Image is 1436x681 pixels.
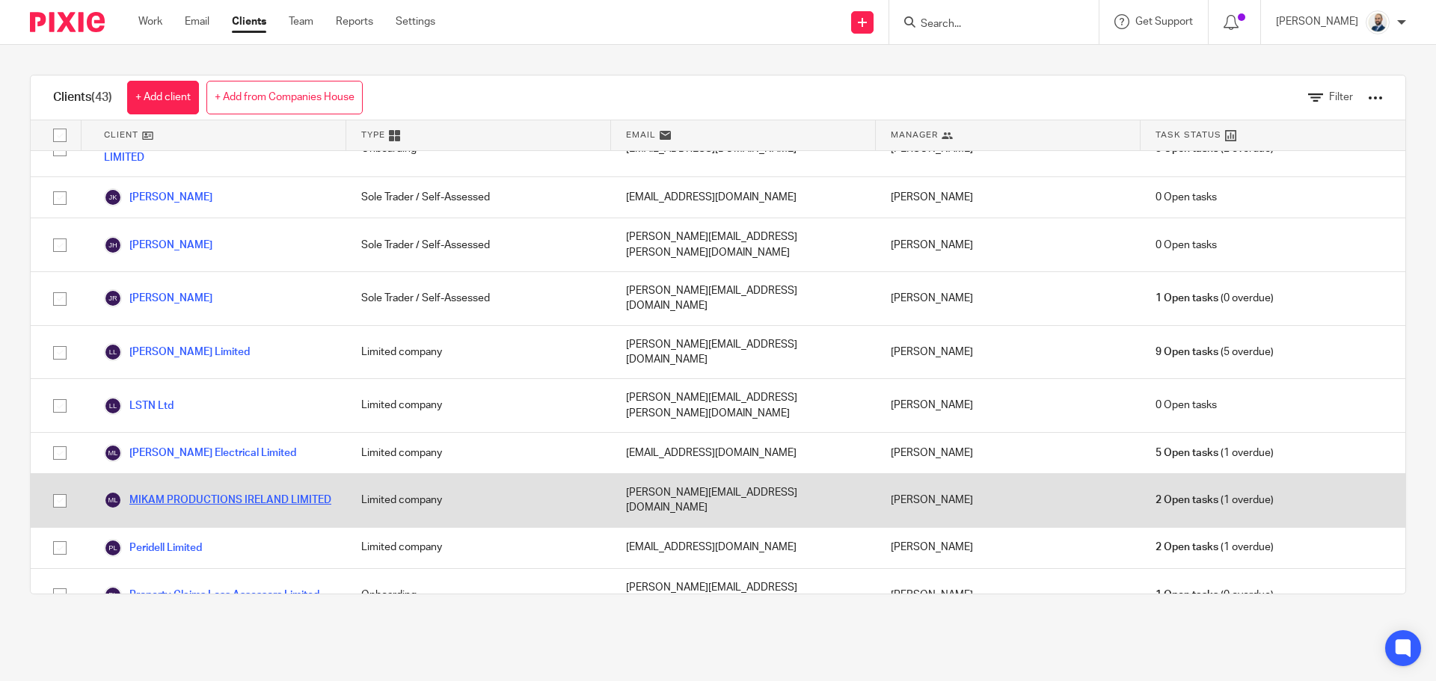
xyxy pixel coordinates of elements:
[104,539,202,557] a: Peridell Limited
[104,289,212,307] a: [PERSON_NAME]
[1156,588,1218,603] span: 1 Open tasks
[104,444,122,462] img: svg%3E
[1156,588,1274,603] span: (0 overdue)
[1276,14,1358,29] p: [PERSON_NAME]
[876,218,1141,271] div: [PERSON_NAME]
[104,129,138,141] span: Client
[346,326,611,379] div: Limited company
[361,129,385,141] span: Type
[626,129,656,141] span: Email
[1156,493,1274,508] span: (1 overdue)
[346,433,611,473] div: Limited company
[104,188,212,206] a: [PERSON_NAME]
[876,528,1141,568] div: [PERSON_NAME]
[104,586,122,604] img: svg%3E
[891,129,938,141] span: Manager
[232,14,266,29] a: Clients
[185,14,209,29] a: Email
[611,528,876,568] div: [EMAIL_ADDRESS][DOMAIN_NAME]
[336,14,373,29] a: Reports
[1156,291,1274,306] span: (0 overdue)
[1156,446,1218,460] span: 5 Open tasks
[138,14,162,29] a: Work
[346,528,611,568] div: Limited company
[611,326,876,379] div: [PERSON_NAME][EMAIL_ADDRESS][DOMAIN_NAME]
[30,12,105,32] img: Pixie
[876,474,1141,527] div: [PERSON_NAME]
[611,474,876,527] div: [PERSON_NAME][EMAIL_ADDRESS][DOMAIN_NAME]
[1156,398,1217,413] span: 0 Open tasks
[876,433,1141,473] div: [PERSON_NAME]
[1156,540,1274,555] span: (1 overdue)
[611,569,876,622] div: [PERSON_NAME][EMAIL_ADDRESS][PERSON_NAME][DOMAIN_NAME]
[876,326,1141,379] div: [PERSON_NAME]
[104,444,296,462] a: [PERSON_NAME] Electrical Limited
[611,272,876,325] div: [PERSON_NAME][EMAIL_ADDRESS][DOMAIN_NAME]
[104,188,122,206] img: svg%3E
[1156,291,1218,306] span: 1 Open tasks
[91,91,112,103] span: (43)
[1156,345,1274,360] span: (5 overdue)
[346,569,611,622] div: Onboarding
[876,379,1141,432] div: [PERSON_NAME]
[396,14,435,29] a: Settings
[104,343,122,361] img: svg%3E
[289,14,313,29] a: Team
[104,236,122,254] img: svg%3E
[1135,16,1193,27] span: Get Support
[611,433,876,473] div: [EMAIL_ADDRESS][DOMAIN_NAME]
[104,491,331,509] a: MIKAM PRODUCTIONS IRELAND LIMITED
[1156,129,1221,141] span: Task Status
[611,218,876,271] div: [PERSON_NAME][EMAIL_ADDRESS][PERSON_NAME][DOMAIN_NAME]
[104,491,122,509] img: svg%3E
[104,343,250,361] a: [PERSON_NAME] Limited
[346,272,611,325] div: Sole Trader / Self-Assessed
[1156,446,1274,460] span: (1 overdue)
[1156,238,1217,253] span: 0 Open tasks
[206,81,363,114] a: + Add from Companies House
[104,236,212,254] a: [PERSON_NAME]
[611,177,876,218] div: [EMAIL_ADDRESS][DOMAIN_NAME]
[46,121,74,150] input: Select all
[611,379,876,432] div: [PERSON_NAME][EMAIL_ADDRESS][PERSON_NAME][DOMAIN_NAME]
[1366,10,1390,34] img: Mark%20LI%20profiler.png
[919,18,1054,31] input: Search
[346,177,611,218] div: Sole Trader / Self-Assessed
[1329,92,1353,102] span: Filter
[104,289,122,307] img: svg%3E
[1156,345,1218,360] span: 9 Open tasks
[104,397,122,415] img: svg%3E
[1156,493,1218,508] span: 2 Open tasks
[104,397,174,415] a: LSTN Ltd
[104,586,319,604] a: Property Claims Loss Assessors Limited
[127,81,199,114] a: + Add client
[876,272,1141,325] div: [PERSON_NAME]
[104,539,122,557] img: svg%3E
[876,569,1141,622] div: [PERSON_NAME]
[1156,540,1218,555] span: 2 Open tasks
[346,474,611,527] div: Limited company
[346,218,611,271] div: Sole Trader / Self-Assessed
[346,379,611,432] div: Limited company
[1156,190,1217,205] span: 0 Open tasks
[876,177,1141,218] div: [PERSON_NAME]
[53,90,112,105] h1: Clients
